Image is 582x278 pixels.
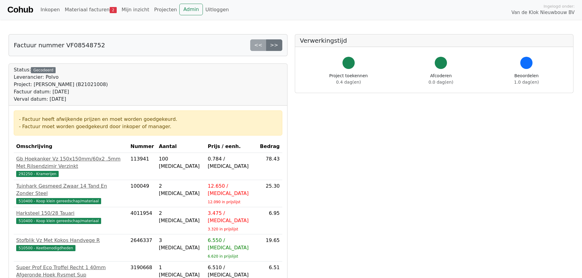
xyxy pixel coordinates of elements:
[266,39,282,51] a: >>
[300,37,569,44] h5: Verwerkingstijd
[258,153,282,180] td: 78.43
[258,180,282,207] td: 25.30
[514,80,539,85] span: 1.0 dag(en)
[429,80,453,85] span: 0.0 dag(en)
[16,198,101,204] span: 510400 - Koop klein gereedschap/materiaal
[544,3,575,9] span: Ingelogd onder:
[128,234,156,262] td: 2646337
[128,180,156,207] td: 100049
[208,254,238,258] sub: 6.620 in prijslijst
[128,153,156,180] td: 113941
[62,4,119,16] a: Materiaal facturen2
[329,73,368,85] div: Project toekennen
[19,116,277,123] div: - Factuur heeft afwijkende prijzen en moet worden goedgekeurd.
[16,237,126,251] a: Stofblik Vz Met Kokos Handvege R510500 - Keetbenodigdheden
[16,237,126,244] div: Stofblik Vz Met Kokos Handvege R
[128,207,156,234] td: 4011954
[156,140,205,153] th: Aantal
[14,81,108,88] div: Project: [PERSON_NAME] (B21021008)
[208,210,255,224] div: 3.475 / [MEDICAL_DATA]
[203,4,231,16] a: Uitloggen
[514,73,539,85] div: Beoordelen
[16,210,126,224] a: Harksteel 150/28 Tauari510400 - Koop klein gereedschap/materiaal
[152,4,179,16] a: Projecten
[14,66,108,103] div: Status:
[159,182,203,197] div: 2 [MEDICAL_DATA]
[14,42,105,49] h5: Factuur nummer VF08548752
[119,4,152,16] a: Mijn inzicht
[16,182,126,204] a: Tuinhark Gesmeed Zwaar 14 Tand En Zonder Steel510400 - Koop klein gereedschap/materiaal
[208,237,255,251] div: 6.550 / [MEDICAL_DATA]
[16,182,126,197] div: Tuinhark Gesmeed Zwaar 14 Tand En Zonder Steel
[208,155,255,170] div: 0.784 / [MEDICAL_DATA]
[159,210,203,224] div: 2 [MEDICAL_DATA]
[258,234,282,262] td: 19.65
[16,155,126,170] div: Gb Hoekanker Vz 150x150mm/60x2 .5mm Met Rilsendzimir Verzinkt
[16,218,101,224] span: 510400 - Koop klein gereedschap/materiaal
[179,4,203,15] a: Admin
[38,4,62,16] a: Inkopen
[16,171,59,177] span: 292250 - Kramerijen
[16,155,126,177] a: Gb Hoekanker Vz 150x150mm/60x2 .5mm Met Rilsendzimir Verzinkt292250 - Kramerijen
[159,237,203,251] div: 3 [MEDICAL_DATA]
[336,80,361,85] span: 0.4 dag(en)
[16,210,126,217] div: Harksteel 150/28 Tauari
[258,140,282,153] th: Bedrag
[511,9,575,16] span: Van de Klok Nieuwbouw BV
[208,200,240,204] sub: 12.090 in prijslijst
[19,123,277,130] div: - Factuur moet worden goedgekeurd door inkoper of manager.
[31,67,56,73] div: Gecodeerd
[429,73,453,85] div: Afcoderen
[208,227,238,231] sub: 3.320 in prijslijst
[110,7,117,13] span: 2
[7,2,33,17] a: Cohub
[14,88,108,96] div: Factuur datum: [DATE]
[159,155,203,170] div: 100 [MEDICAL_DATA]
[14,140,128,153] th: Omschrijving
[205,140,258,153] th: Prijs / eenh.
[14,96,108,103] div: Verval datum: [DATE]
[16,245,75,251] span: 510500 - Keetbenodigdheden
[128,140,156,153] th: Nummer
[14,74,108,81] div: Leverancier: Polvo
[258,207,282,234] td: 6.95
[208,182,255,197] div: 12.650 / [MEDICAL_DATA]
